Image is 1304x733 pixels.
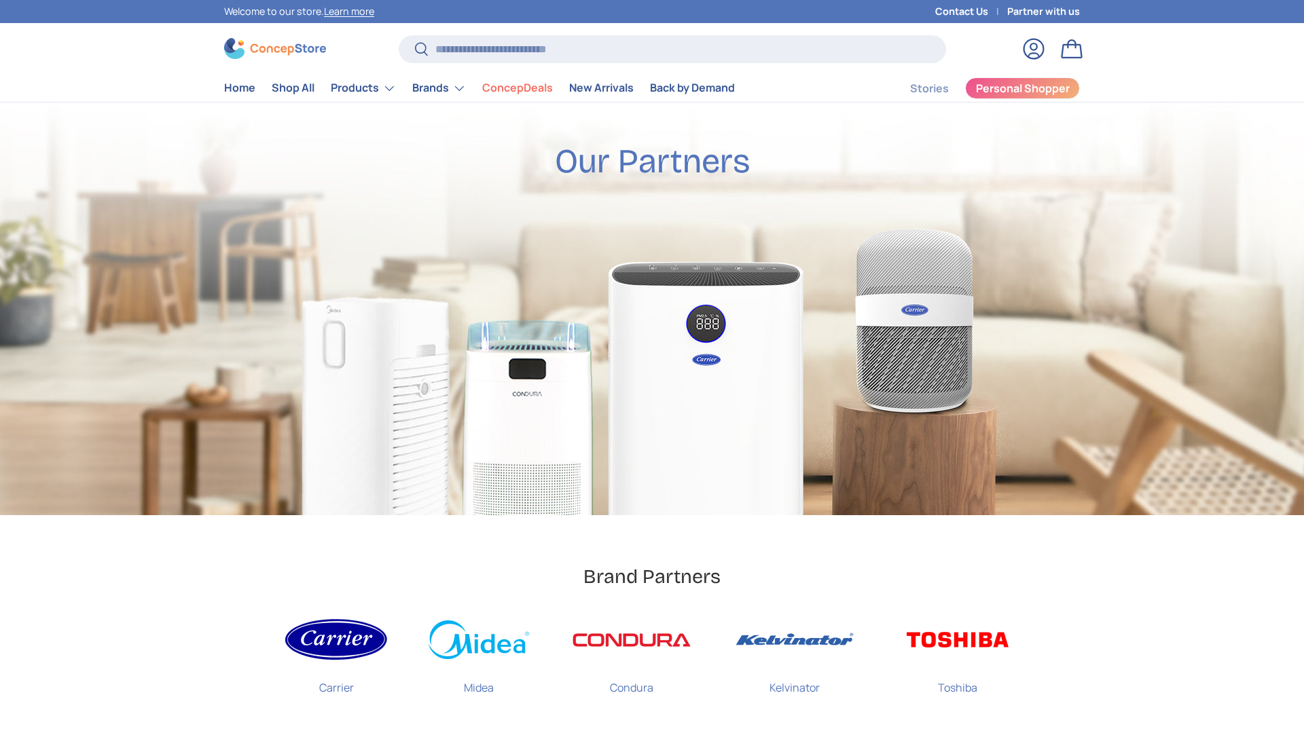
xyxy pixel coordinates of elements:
[272,75,314,101] a: Shop All
[877,75,1080,102] nav: Secondary
[224,4,374,19] p: Welcome to our store.
[910,75,949,102] a: Stories
[404,75,474,102] summary: Brands
[650,75,735,101] a: Back by Demand
[224,38,326,59] img: ConcepStore
[965,77,1080,99] a: Personal Shopper
[482,75,553,101] a: ConcepDeals
[935,4,1007,19] a: Contact Us
[319,669,354,696] p: Carrier
[323,75,404,102] summary: Products
[769,669,820,696] p: Kelvinator
[412,75,466,102] a: Brands
[464,669,494,696] p: Midea
[570,611,693,707] a: Condura
[610,669,653,696] p: Condura
[976,83,1070,94] span: Personal Shopper
[896,611,1019,707] a: Toshiba
[428,611,530,707] a: Midea
[331,75,396,102] a: Products
[938,669,977,696] p: Toshiba
[555,140,750,183] h2: Our Partners
[324,5,374,18] a: Learn more
[1007,4,1080,19] a: Partner with us
[224,75,255,101] a: Home
[733,611,856,707] a: Kelvinator
[569,75,634,101] a: New Arrivals
[224,75,735,102] nav: Primary
[285,611,387,707] a: Carrier
[583,564,721,589] h2: Brand Partners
